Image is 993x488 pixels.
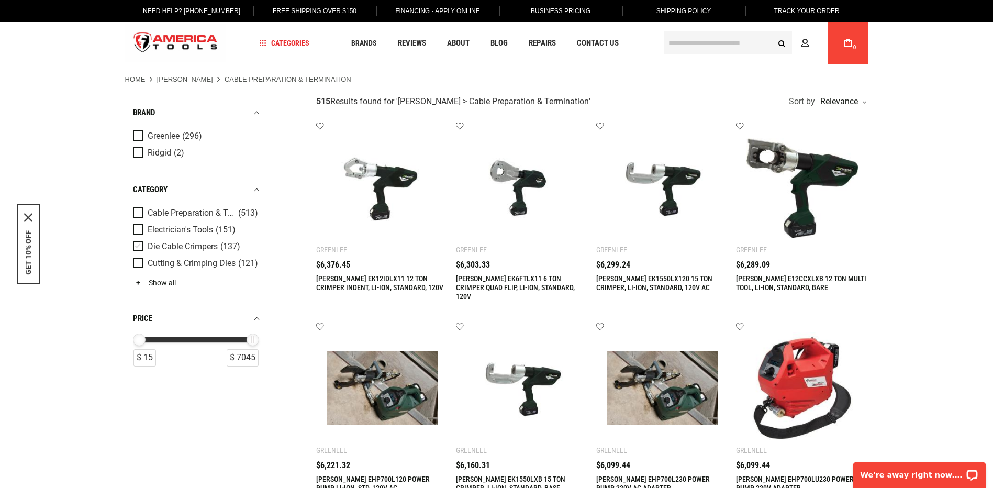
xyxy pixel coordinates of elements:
[148,208,236,218] span: Cable Preparation & Termination
[182,132,202,141] span: (296)
[596,461,630,470] span: $6,099.44
[572,36,623,50] a: Contact Us
[789,97,815,106] span: Sort by
[607,132,718,244] img: GREENLEE EK1550LX120 15 TON CRIMPER, LI-ION, STANDARD, 120V AC
[133,207,259,219] a: Cable Preparation & Termination (513)
[351,39,377,47] span: Brands
[133,312,261,326] div: price
[133,258,259,269] a: Cutting & Crimping Dies (121)
[133,241,259,252] a: Die Cable Crimpers (137)
[398,96,589,106] span: [PERSON_NAME] > Cable Preparation & Termination
[24,214,32,222] svg: close icon
[853,45,856,50] span: 0
[220,242,240,251] span: (137)
[746,332,858,444] img: GREENLEE EHP700LU230 POWER PUMP, 230V ADAPTER
[125,75,146,84] a: Home
[736,246,767,254] div: Greenlee
[524,36,561,50] a: Repairs
[447,39,470,47] span: About
[133,349,156,367] div: $ 15
[490,39,508,47] span: Blog
[456,461,490,470] span: $6,160.31
[393,36,431,50] a: Reviews
[529,39,556,47] span: Repairs
[442,36,474,50] a: About
[24,214,32,222] button: Close
[133,147,259,159] a: Ridgid (2)
[148,259,236,268] span: Cutting & Crimping Dies
[316,274,443,292] a: [PERSON_NAME] EK12IDLX11 12 TON CRIMPER INDENT, LI-ION, STANDARD, 120V
[596,246,627,254] div: Greenlee
[736,461,770,470] span: $6,099.44
[466,132,578,244] img: GREENLEE EK6FTLX11 6 TON CRIMPER QUAD FLIP, LI-ION, STANDARD, 120V
[607,332,718,444] img: GREENLEE EHP700L230 POWER PUMP, 230V AC ADAPTER
[347,36,382,50] a: Brands
[838,22,858,64] a: 0
[736,274,866,292] a: [PERSON_NAME] E12CCXLXB 12 TON MULTI TOOL, LI-ION, STANDARD, BARE
[316,446,347,454] div: Greenlee
[125,24,227,63] a: store logo
[486,36,512,50] a: Blog
[316,261,350,269] span: $6,376.45
[596,261,630,269] span: $6,299.24
[466,332,578,444] img: GREENLEE EK1550LXB 15 TON CRIMPER, LI-ION, STANDARD, BASE
[133,95,261,380] div: Product Filters
[133,224,259,236] a: Electrician's Tools (151)
[456,446,487,454] div: Greenlee
[327,132,438,244] img: GREENLEE EK12IDLX11 12 TON CRIMPER INDENT, LI-ION, STANDARD, 120V
[316,461,350,470] span: $6,221.32
[736,261,770,269] span: $6,289.09
[125,24,227,63] img: America Tools
[133,130,259,142] a: Greenlee (296)
[656,7,711,15] span: Shipping Policy
[818,97,866,106] div: Relevance
[225,75,351,83] strong: Cable Preparation & Termination
[133,183,261,197] div: category
[148,148,171,158] span: Ridgid
[259,39,309,47] span: Categories
[254,36,314,50] a: Categories
[316,246,347,254] div: Greenlee
[316,96,590,107] div: Results found for ' '
[316,96,330,106] strong: 515
[596,274,712,292] a: [PERSON_NAME] EK1550LX120 15 TON CRIMPER, LI-ION, STANDARD, 120V AC
[456,274,575,301] a: [PERSON_NAME] EK6FTLX11 6 TON CRIMPER QUAD FLIP, LI-ION, STANDARD, 120V
[216,226,236,235] span: (151)
[227,349,259,367] div: $ 7045
[327,332,438,444] img: GREENLEE EHP700L120 POWER PUMP, LI-ION, STD, 120V AC
[746,132,858,244] img: GREENLEE E12CCXLXB 12 TON MULTI TOOL, LI-ION, STANDARD, BARE
[133,279,176,287] a: Show all
[772,33,792,53] button: Search
[157,75,213,84] a: [PERSON_NAME]
[148,225,213,235] span: Electrician's Tools
[133,106,261,120] div: Brand
[174,149,184,158] span: (2)
[148,242,218,251] span: Die Cable Crimpers
[24,230,32,275] button: GET 10% OFF
[148,131,180,141] span: Greenlee
[846,455,993,488] iframe: LiveChat chat widget
[238,209,258,218] span: (513)
[736,446,767,454] div: Greenlee
[456,246,487,254] div: Greenlee
[238,259,258,268] span: (121)
[456,261,490,269] span: $6,303.33
[398,39,426,47] span: Reviews
[596,446,627,454] div: Greenlee
[577,39,619,47] span: Contact Us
